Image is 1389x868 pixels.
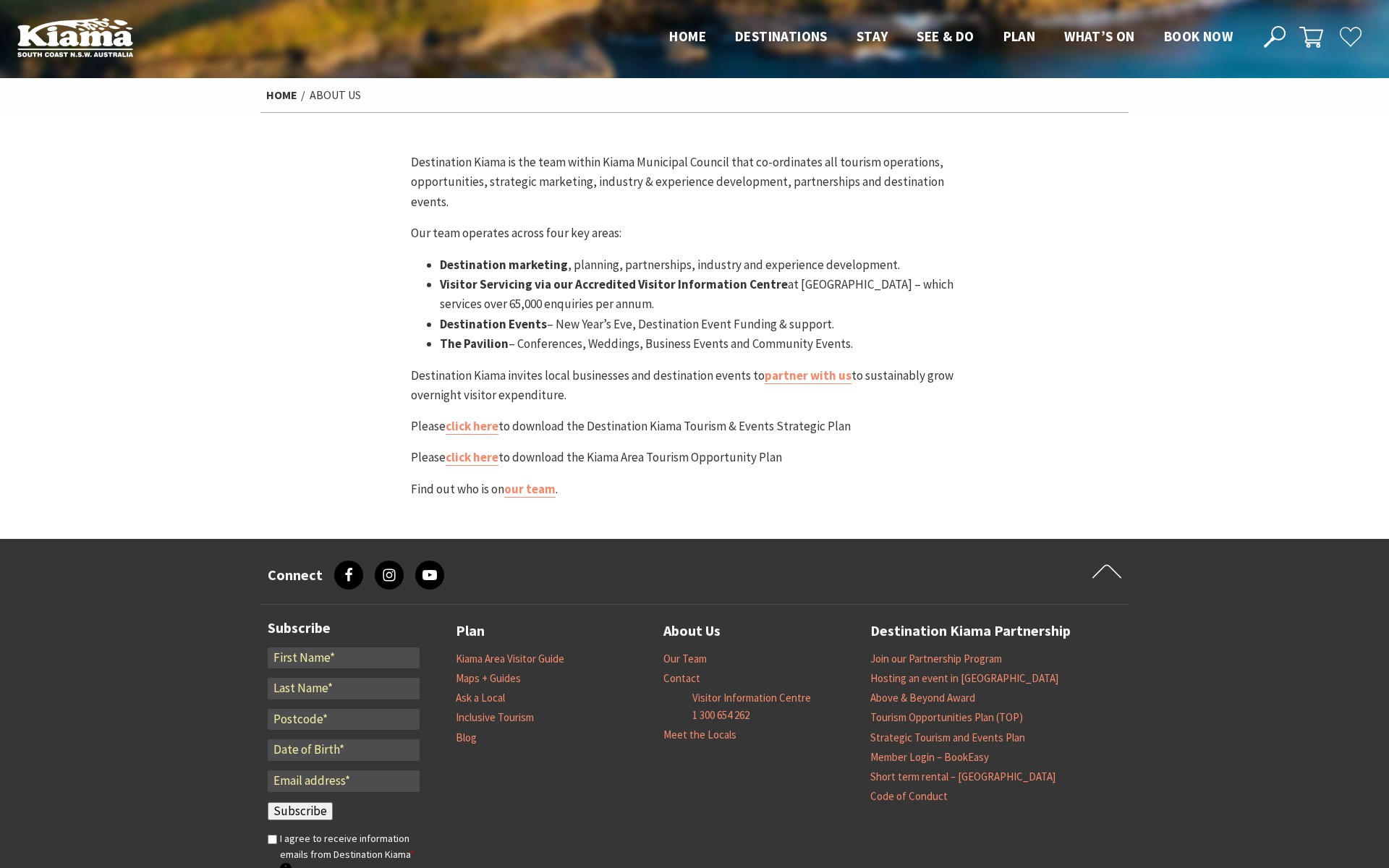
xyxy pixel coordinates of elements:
h3: Connect [268,566,323,584]
a: our team [504,481,556,498]
li: About Us [310,86,361,105]
input: First Name* [268,647,420,669]
span: Home [669,27,706,45]
a: Maps + Guides [456,671,521,686]
span: Stay [857,27,888,45]
a: Meet the Locals [663,728,736,742]
a: Member Login – BookEasy [870,750,989,765]
a: Tourism Opportunities Plan (TOP) [870,710,1023,725]
a: About Us [663,619,721,643]
a: Ask a Local [456,691,505,705]
strong: Destination marketing [440,257,568,273]
li: at [GEOGRAPHIC_DATA] – which services over 65,000 enquiries per annum. [440,275,978,314]
input: Subscribe [268,802,333,821]
strong: The Pavilion [440,336,509,352]
a: Home [266,88,297,103]
input: Postcode* [268,709,420,731]
h3: Subscribe [268,619,420,637]
nav: Main Menu [655,25,1247,49]
a: Visitor Information Centre [692,691,811,705]
a: click here [446,449,498,466]
a: partner with us [765,367,851,384]
a: Hosting an event in [GEOGRAPHIC_DATA] [870,671,1058,686]
a: Strategic Tourism and Events Plan [870,731,1025,745]
span: Plan [1003,27,1036,45]
p: Please to download the Destination Kiama Tourism & Events Strategic Plan [411,417,978,436]
li: – Conferences, Weddings, Business Events and Community Events. [440,334,978,354]
a: Join our Partnership Program [870,652,1002,666]
a: Kiama Area Visitor Guide [456,652,564,666]
img: Kiama Logo [17,17,133,57]
p: Find out who is on . [411,480,978,499]
strong: Destination Events [440,316,547,332]
a: 1 300 654 262 [692,708,749,723]
a: Blog [456,731,477,745]
a: Inclusive Tourism [456,710,534,725]
a: Plan [456,619,485,643]
a: Destination Kiama Partnership [870,619,1071,643]
strong: Visitor Servicing via our Accredited Visitor Information Centre [440,276,788,292]
p: Destination Kiama is the team within Kiama Municipal Council that co-ordinates all tourism oper­a... [411,153,978,212]
input: Email address* [268,770,420,792]
a: Short term rental – [GEOGRAPHIC_DATA] Code of Conduct [870,770,1055,804]
li: , planning, partnerships, industry and experience development. [440,255,978,275]
a: click here [446,418,498,435]
p: Our team operates across four key areas: [411,224,978,243]
a: Contact [663,671,700,686]
a: Above & Beyond Award [870,691,975,705]
a: Our Team [663,652,707,666]
p: Destination Kiama invites local businesses and destination events to to sustainably grow overnigh... [411,366,978,405]
span: See & Do [917,27,974,45]
span: Destinations [735,27,828,45]
li: – New Year’s Eve, Destination Event Funding & support. [440,315,978,334]
input: Date of Birth* [268,739,420,761]
span: What’s On [1064,27,1135,45]
p: Please to download the Kiama Area Tourism Opportunity Plan [411,448,978,467]
input: Last Name* [268,678,420,699]
span: Book now [1164,27,1233,45]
